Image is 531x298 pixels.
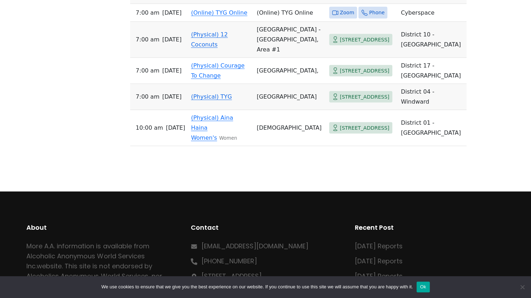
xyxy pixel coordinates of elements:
span: [STREET_ADDRESS] [340,35,389,44]
a: (Online) TYG Online [191,9,247,16]
span: [STREET_ADDRESS] [340,93,389,101]
h2: Recent Post [355,223,505,233]
span: No [519,283,526,290]
span: 7:00 AM [136,92,159,102]
span: 10:00 AM [136,123,163,133]
a: [DATE] Reports [355,242,403,250]
p: [GEOGRAPHIC_DATA] HI 96826 [201,271,298,291]
span: 7:00 AM [136,66,159,76]
span: [DATE] [162,35,182,45]
span: 7:00 AM [136,35,159,45]
a: [PHONE_NUMBER] [201,257,257,265]
a: website [37,262,62,270]
small: Women [219,135,237,141]
span: Phone [369,8,384,17]
td: [DEMOGRAPHIC_DATA] [254,110,326,146]
td: District 04 - Windward [398,84,466,110]
span: Zoom [340,8,354,17]
span: [DATE] [162,92,182,102]
button: Ok [417,282,430,292]
h2: About [26,223,176,233]
td: District 01 - [GEOGRAPHIC_DATA] [398,110,466,146]
td: (Online) TYG Online [254,4,326,22]
a: [DATE] Reports [355,257,403,265]
span: [STREET_ADDRESS] [340,66,389,75]
span: [DATE] [162,66,182,76]
span: 7:00 AM [136,8,159,18]
span: [DATE] [162,8,182,18]
a: [STREET_ADDRESS] [201,272,261,280]
td: [GEOGRAPHIC_DATA] [254,84,326,110]
a: (Physical) 12 Coconuts [191,31,228,48]
td: Cyberspace [398,4,466,22]
a: (Physical) Courage To Change [191,62,245,79]
td: District 17 - [GEOGRAPHIC_DATA] [398,58,466,84]
a: (Physical) Aina Haina Women's [191,114,233,141]
a: [EMAIL_ADDRESS][DOMAIN_NAME] [201,242,308,250]
a: (Physical) TYG [191,93,232,100]
td: [GEOGRAPHIC_DATA], [254,58,326,84]
a: [DATE] Reports [355,272,403,280]
td: District 10 - [GEOGRAPHIC_DATA] [398,22,466,58]
span: [DATE] [166,123,185,133]
span: We use cookies to ensure that we give you the best experience on our website. If you continue to ... [101,283,413,290]
h2: Contact [190,223,340,233]
span: [STREET_ADDRESS] [340,124,389,133]
td: [GEOGRAPHIC_DATA] - [GEOGRAPHIC_DATA], Area #1 [254,22,326,58]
